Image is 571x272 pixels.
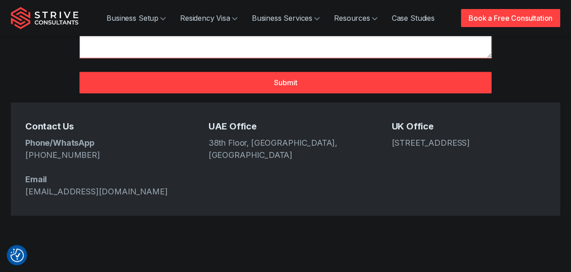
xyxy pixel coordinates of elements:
[391,137,546,149] address: [STREET_ADDRESS]
[25,175,47,184] strong: Email
[25,150,100,160] a: [PHONE_NUMBER]
[10,249,24,262] button: Consent Preferences
[173,9,245,27] a: Residency Visa
[25,138,94,148] strong: Phone/WhatsApp
[25,187,168,196] a: [EMAIL_ADDRESS][DOMAIN_NAME]
[79,72,492,93] button: Submit
[327,9,385,27] a: Resources
[209,137,363,161] address: 38th Floor, [GEOGRAPHIC_DATA], [GEOGRAPHIC_DATA]
[10,249,24,262] img: Revisit consent button
[391,120,546,133] h5: UK Office
[385,9,442,27] a: Case Studies
[245,9,327,27] a: Business Services
[461,9,560,27] a: Book a Free Consultation
[25,120,180,133] h5: Contact Us
[209,120,363,133] h5: UAE Office
[11,7,79,29] img: Strive Consultants
[99,9,173,27] a: Business Setup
